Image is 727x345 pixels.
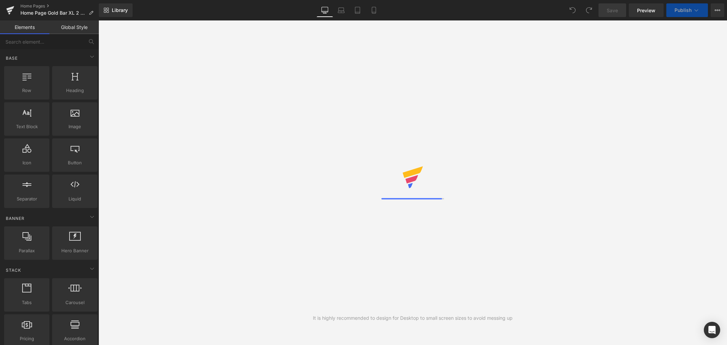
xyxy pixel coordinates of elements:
[366,3,382,17] a: Mobile
[313,314,513,322] div: It is highly recommended to design for Desktop to small screen sizes to avoid messing up
[666,3,708,17] button: Publish
[6,195,47,202] span: Separator
[54,123,95,130] span: Image
[99,3,133,17] a: New Library
[6,299,47,306] span: Tabs
[54,87,95,94] span: Heading
[675,7,692,13] span: Publish
[5,267,22,273] span: Stack
[582,3,596,17] button: Redo
[566,3,579,17] button: Undo
[5,215,25,222] span: Banner
[6,123,47,130] span: Text Block
[54,335,95,342] span: Accordion
[20,10,86,16] span: Home Page Gold Bar XL 2 pods £10
[317,3,333,17] a: Desktop
[6,335,47,342] span: Pricing
[6,247,47,254] span: Parallax
[333,3,349,17] a: Laptop
[54,247,95,254] span: Hero Banner
[5,55,18,61] span: Base
[704,322,720,338] div: Open Intercom Messenger
[49,20,99,34] a: Global Style
[112,7,128,13] span: Library
[20,3,99,9] a: Home Pages
[54,195,95,202] span: Liquid
[54,299,95,306] span: Carousel
[349,3,366,17] a: Tablet
[607,7,618,14] span: Save
[629,3,664,17] a: Preview
[711,3,724,17] button: More
[6,159,47,166] span: Icon
[54,159,95,166] span: Button
[6,87,47,94] span: Row
[637,7,655,14] span: Preview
